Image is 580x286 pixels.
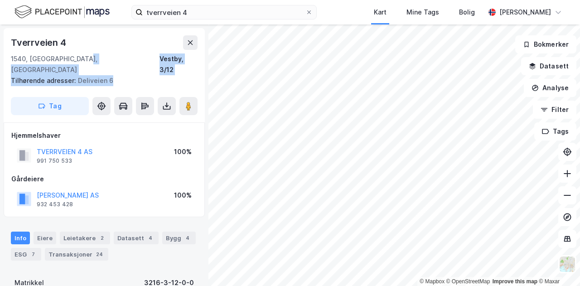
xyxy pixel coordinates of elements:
[11,75,190,86] div: Deliveien 6
[94,250,105,259] div: 24
[34,232,56,244] div: Eiere
[29,250,38,259] div: 7
[11,232,30,244] div: Info
[11,174,197,184] div: Gårdeiere
[420,278,445,285] a: Mapbox
[521,57,576,75] button: Datasett
[37,201,73,208] div: 932 453 428
[459,7,475,18] div: Bolig
[499,7,551,18] div: [PERSON_NAME]
[97,233,106,242] div: 2
[374,7,387,18] div: Kart
[14,4,110,20] img: logo.f888ab2527a4732fd821a326f86c7f29.svg
[493,278,537,285] a: Improve this map
[515,35,576,53] button: Bokmerker
[146,233,155,242] div: 4
[143,5,305,19] input: Søk på adresse, matrikkel, gårdeiere, leietakere eller personer
[45,248,108,261] div: Transaksjoner
[162,232,196,244] div: Bygg
[446,278,490,285] a: OpenStreetMap
[535,242,580,286] iframe: Chat Widget
[159,53,198,75] div: Vestby, 3/12
[11,35,68,50] div: Tverrveien 4
[11,130,197,141] div: Hjemmelshaver
[37,157,72,165] div: 991 750 533
[406,7,439,18] div: Mine Tags
[11,77,78,84] span: Tilhørende adresser:
[60,232,110,244] div: Leietakere
[174,190,192,201] div: 100%
[11,248,41,261] div: ESG
[11,53,159,75] div: 1540, [GEOGRAPHIC_DATA], [GEOGRAPHIC_DATA]
[534,122,576,141] button: Tags
[183,233,192,242] div: 4
[524,79,576,97] button: Analyse
[11,97,89,115] button: Tag
[533,101,576,119] button: Filter
[114,232,159,244] div: Datasett
[174,146,192,157] div: 100%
